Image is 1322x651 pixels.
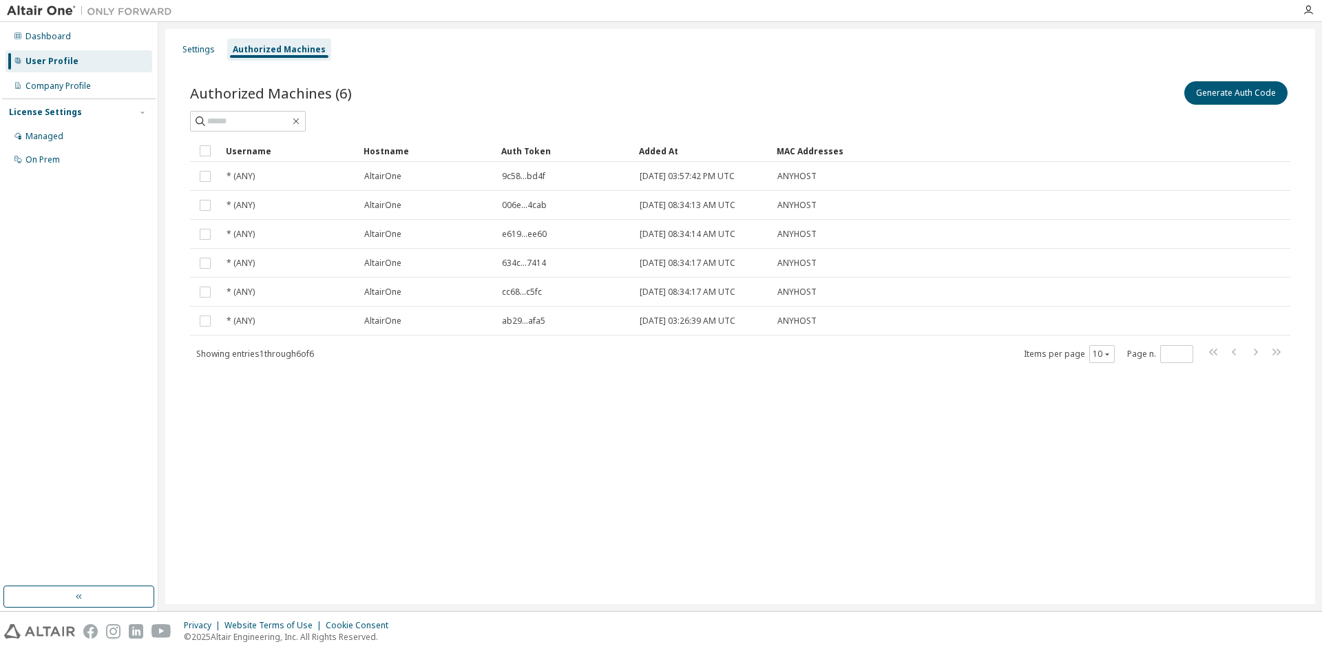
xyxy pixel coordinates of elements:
[1184,81,1288,105] button: Generate Auth Code
[129,624,143,639] img: linkedin.svg
[226,140,353,162] div: Username
[227,171,255,182] span: * (ANY)
[364,229,401,240] span: AltairOne
[777,171,817,182] span: ANYHOST
[196,348,314,360] span: Showing entries 1 through 6 of 6
[777,258,817,269] span: ANYHOST
[184,631,397,643] p: © 2025 Altair Engineering, Inc. All Rights Reserved.
[502,316,545,327] span: ab29...afa5
[151,624,171,639] img: youtube.svg
[4,624,75,639] img: altair_logo.svg
[227,316,255,327] span: * (ANY)
[502,200,547,211] span: 006e...4cab
[777,229,817,240] span: ANYHOST
[502,229,547,240] span: e619...ee60
[364,316,401,327] span: AltairOne
[25,56,78,67] div: User Profile
[1024,345,1115,363] span: Items per page
[9,107,82,118] div: License Settings
[233,44,326,55] div: Authorized Machines
[190,83,352,103] span: Authorized Machines (6)
[224,620,326,631] div: Website Terms of Use
[502,258,546,269] span: 634c...7414
[227,200,255,211] span: * (ANY)
[502,287,542,298] span: cc68...c5fc
[184,620,224,631] div: Privacy
[227,287,255,298] span: * (ANY)
[364,200,401,211] span: AltairOne
[501,140,628,162] div: Auth Token
[639,140,766,162] div: Added At
[502,171,545,182] span: 9c58...bd4f
[640,258,735,269] span: [DATE] 08:34:17 AM UTC
[640,229,735,240] span: [DATE] 08:34:14 AM UTC
[640,171,735,182] span: [DATE] 03:57:42 PM UTC
[640,316,735,327] span: [DATE] 03:26:39 AM UTC
[25,81,91,92] div: Company Profile
[640,287,735,298] span: [DATE] 08:34:17 AM UTC
[1093,349,1111,360] button: 10
[777,140,1146,162] div: MAC Addresses
[364,258,401,269] span: AltairOne
[182,44,215,55] div: Settings
[364,140,490,162] div: Hostname
[777,287,817,298] span: ANYHOST
[1127,345,1193,363] span: Page n.
[106,624,120,639] img: instagram.svg
[25,154,60,165] div: On Prem
[364,171,401,182] span: AltairOne
[7,4,179,18] img: Altair One
[25,131,63,142] div: Managed
[640,200,735,211] span: [DATE] 08:34:13 AM UTC
[777,200,817,211] span: ANYHOST
[25,31,71,42] div: Dashboard
[227,229,255,240] span: * (ANY)
[83,624,98,639] img: facebook.svg
[227,258,255,269] span: * (ANY)
[364,287,401,298] span: AltairOne
[777,316,817,327] span: ANYHOST
[326,620,397,631] div: Cookie Consent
